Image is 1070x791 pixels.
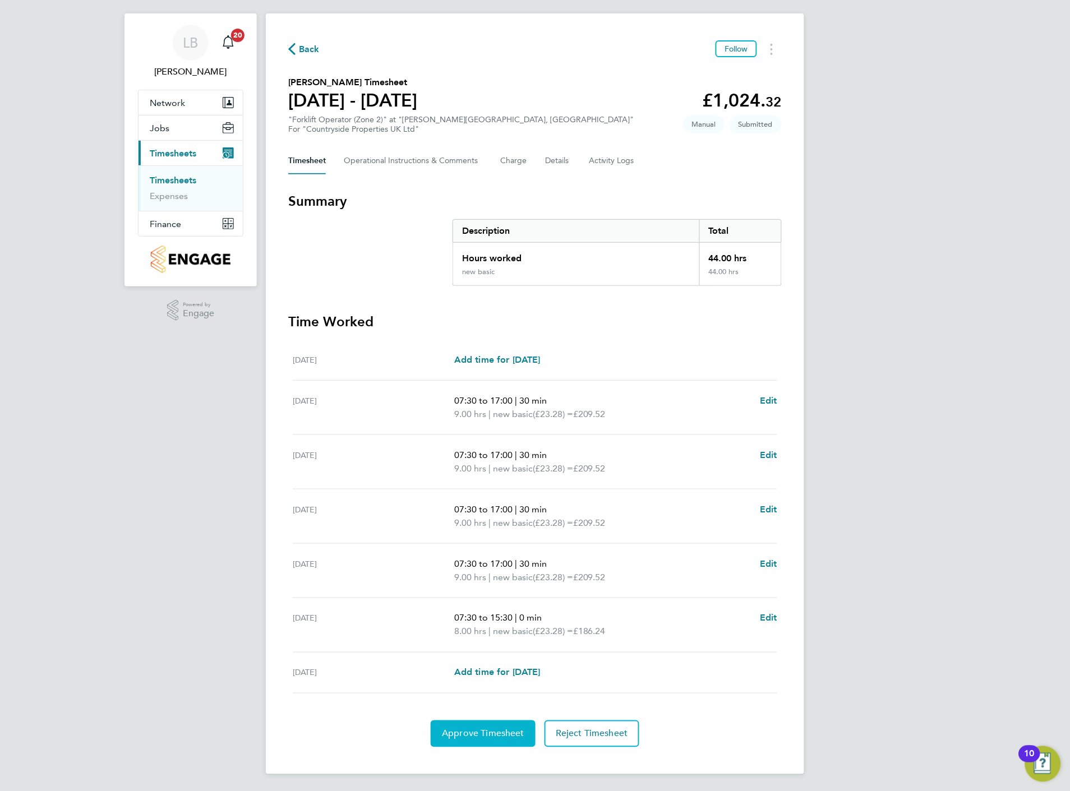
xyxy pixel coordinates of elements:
span: | [515,558,517,569]
span: Edit [760,558,777,569]
button: Jobs [139,115,243,140]
span: Timesheets [150,148,196,159]
span: new basic [493,462,533,475]
button: Follow [716,40,757,57]
div: Hours worked [453,243,699,267]
span: Edit [760,395,777,406]
button: Network [139,90,243,115]
button: Details [545,147,571,174]
div: Timesheets [139,165,243,211]
div: [DATE] [293,394,454,421]
span: £209.52 [573,463,606,474]
span: 07:30 to 15:30 [454,613,513,623]
span: 9.00 hrs [454,572,486,582]
span: 30 min [519,450,547,460]
span: Back [299,43,320,56]
span: 8.00 hrs [454,626,486,637]
span: £186.24 [573,626,606,637]
span: LB [183,35,199,50]
span: 9.00 hrs [454,409,486,419]
span: 30 min [519,504,547,515]
h3: Summary [288,192,782,210]
span: (£23.28) = [533,463,573,474]
span: Jobs [150,123,169,133]
span: (£23.28) = [533,626,573,637]
span: £209.52 [573,409,606,419]
span: | [488,409,491,419]
button: Back [288,42,320,56]
span: (£23.28) = [533,517,573,528]
div: 44.00 hrs [699,267,781,285]
span: 07:30 to 17:00 [454,558,513,569]
span: Add time for [DATE] [454,354,541,365]
button: Finance [139,211,243,236]
span: Approve Timesheet [442,728,524,739]
div: [DATE] [293,557,454,584]
a: Expenses [150,191,188,201]
span: Liam Baird [138,65,243,78]
span: (£23.28) = [533,572,573,582]
span: 07:30 to 17:00 [454,395,513,406]
div: For "Countryside Properties UK Ltd" [288,124,634,134]
span: 30 min [519,558,547,569]
span: Edit [760,613,777,623]
a: Add time for [DATE] [454,666,541,679]
span: 30 min [519,395,547,406]
span: This timesheet was manually created. [683,115,725,133]
button: Timesheets [139,141,243,165]
div: [DATE] [293,448,454,475]
nav: Main navigation [124,13,257,286]
span: £209.52 [573,517,606,528]
span: | [515,613,517,623]
span: | [488,517,491,528]
span: new basic [493,516,533,530]
h1: [DATE] - [DATE] [288,89,417,112]
a: Edit [760,612,777,625]
span: | [488,626,491,637]
button: Timesheets Menu [762,40,782,58]
a: Edit [760,448,777,462]
a: Edit [760,394,777,408]
button: Charge [500,147,527,174]
button: Open Resource Center, 10 new notifications [1025,746,1061,782]
span: 07:30 to 17:00 [454,450,513,460]
span: | [515,504,517,515]
a: 20 [217,25,239,61]
button: Approve Timesheet [431,720,536,747]
div: "Forklift Operator (Zone 2)" at "[PERSON_NAME][GEOGRAPHIC_DATA], [GEOGRAPHIC_DATA]" [288,115,634,134]
div: 44.00 hrs [699,243,781,267]
a: Add time for [DATE] [454,353,541,367]
app-decimal: £1,024. [703,90,782,111]
span: This timesheet is Submitted. [730,115,782,133]
button: Reject Timesheet [545,720,639,747]
span: £209.52 [573,572,606,582]
span: (£23.28) = [533,409,573,419]
span: 07:30 to 17:00 [454,504,513,515]
a: Powered byEngage [167,300,215,321]
div: new basic [462,267,495,276]
div: [DATE] [293,612,454,639]
a: LB[PERSON_NAME] [138,25,243,78]
span: 9.00 hrs [454,463,486,474]
div: [DATE] [293,666,454,679]
span: 0 min [519,613,542,623]
div: [DATE] [293,353,454,367]
span: new basic [493,408,533,421]
button: Timesheet [288,147,326,174]
span: Finance [150,219,181,229]
span: Follow [725,44,748,54]
div: [DATE] [293,503,454,530]
span: new basic [493,625,533,639]
span: Edit [760,450,777,460]
div: Total [699,220,781,242]
button: Activity Logs [589,147,636,174]
span: | [515,450,517,460]
span: 32 [766,94,782,110]
div: Description [453,220,699,242]
h2: [PERSON_NAME] Timesheet [288,76,417,89]
span: Edit [760,504,777,515]
a: Go to home page [138,246,243,273]
h3: Time Worked [288,313,782,331]
span: Powered by [183,300,214,309]
span: | [515,395,517,406]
